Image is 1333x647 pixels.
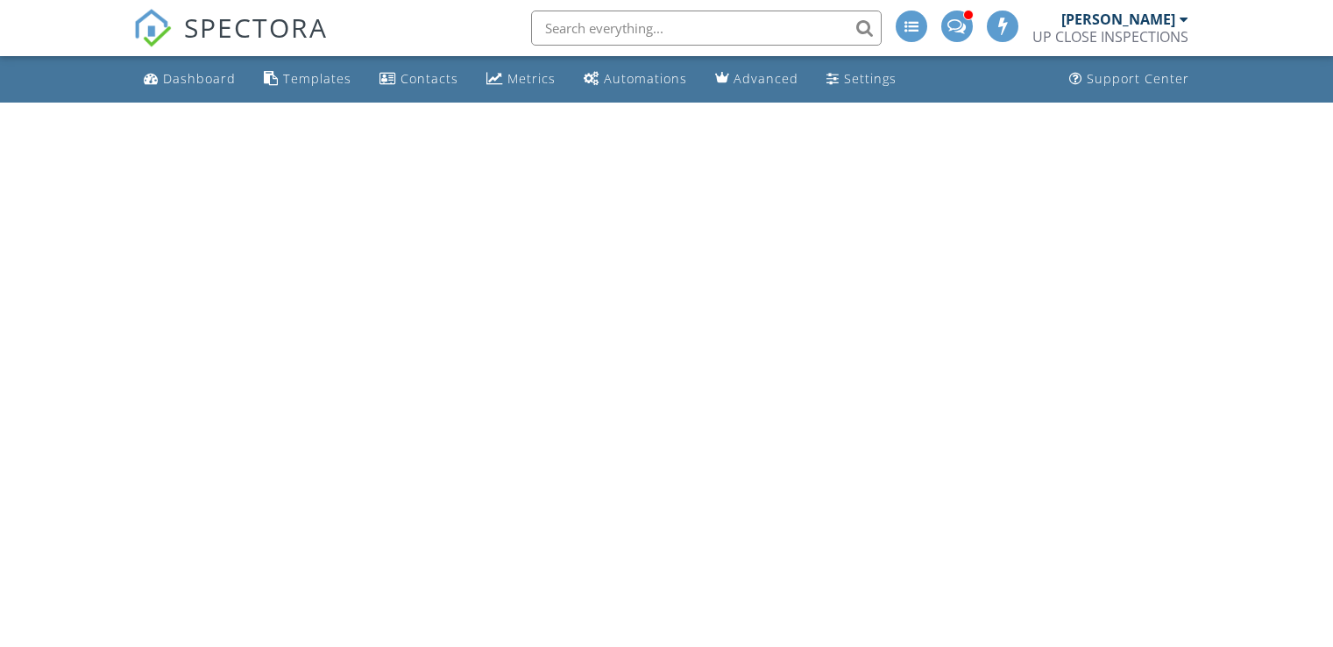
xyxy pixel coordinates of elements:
input: Search everything... [531,11,882,46]
div: Templates [283,70,351,87]
a: Settings [819,63,904,96]
div: Support Center [1087,70,1189,87]
a: Support Center [1062,63,1196,96]
img: The Best Home Inspection Software - Spectora [133,9,172,47]
a: Automations (Advanced) [577,63,694,96]
div: [PERSON_NAME] [1061,11,1175,28]
a: SPECTORA [133,24,328,60]
a: Dashboard [137,63,243,96]
div: Automations [604,70,687,87]
div: Contacts [401,70,458,87]
div: UP CLOSE INSPECTIONS [1032,28,1188,46]
div: Advanced [734,70,798,87]
a: Contacts [372,63,465,96]
span: SPECTORA [184,9,328,46]
div: Metrics [507,70,556,87]
div: Settings [844,70,897,87]
a: Templates [257,63,358,96]
div: Dashboard [163,70,236,87]
a: Metrics [479,63,563,96]
a: Advanced [708,63,805,96]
